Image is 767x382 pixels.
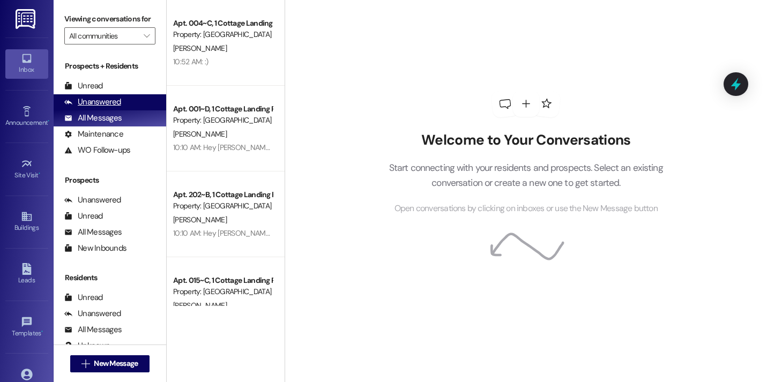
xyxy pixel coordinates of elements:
[70,355,150,372] button: New Message
[394,202,658,215] span: Open conversations by clicking on inboxes or use the New Message button
[64,308,121,319] div: Unanswered
[5,207,48,236] a: Buildings
[5,313,48,342] a: Templates •
[41,328,43,335] span: •
[64,227,122,238] div: All Messages
[69,27,138,44] input: All communities
[64,194,121,206] div: Unanswered
[5,260,48,289] a: Leads
[5,155,48,184] a: Site Visit •
[173,143,456,152] div: 10:10 AM: Hey [PERSON_NAME]! We have a package in the office for you ready for pick up!
[64,324,122,335] div: All Messages
[81,359,90,368] i: 
[173,301,227,310] span: [PERSON_NAME]
[173,115,272,126] div: Property: [GEOGRAPHIC_DATA] [GEOGRAPHIC_DATA]
[64,129,123,140] div: Maintenance
[173,129,227,139] span: [PERSON_NAME]
[173,200,272,212] div: Property: [GEOGRAPHIC_DATA] [GEOGRAPHIC_DATA]
[64,211,103,222] div: Unread
[173,215,227,224] span: [PERSON_NAME]
[54,175,166,186] div: Prospects
[64,113,122,124] div: All Messages
[64,96,121,108] div: Unanswered
[173,286,272,297] div: Property: [GEOGRAPHIC_DATA] [GEOGRAPHIC_DATA]
[173,189,272,200] div: Apt. 202~B, 1 Cottage Landing Properties LLC
[5,49,48,78] a: Inbox
[64,145,130,156] div: WO Follow-ups
[173,18,272,29] div: Apt. 004~C, 1 Cottage Landing Properties LLC
[173,103,272,115] div: Apt. 001~D, 1 Cottage Landing Properties LLC
[144,32,150,40] i: 
[48,117,49,125] span: •
[64,80,103,92] div: Unread
[173,43,227,53] span: [PERSON_NAME]
[373,160,679,191] p: Start connecting with your residents and prospects. Select an existing conversation or create a n...
[64,292,103,303] div: Unread
[173,275,272,286] div: Apt. 015~C, 1 Cottage Landing Properties LLC
[54,272,166,283] div: Residents
[64,11,155,27] label: Viewing conversations for
[173,228,456,238] div: 10:10 AM: Hey [PERSON_NAME]! We have a package in the office for you ready for pick up!
[373,132,679,149] h2: Welcome to Your Conversations
[64,340,110,351] div: Unknown
[64,243,126,254] div: New Inbounds
[173,57,208,66] div: 10:52 AM: :)
[54,61,166,72] div: Prospects + Residents
[94,358,138,369] span: New Message
[16,9,38,29] img: ResiDesk Logo
[39,170,40,177] span: •
[173,29,272,40] div: Property: [GEOGRAPHIC_DATA] [GEOGRAPHIC_DATA]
